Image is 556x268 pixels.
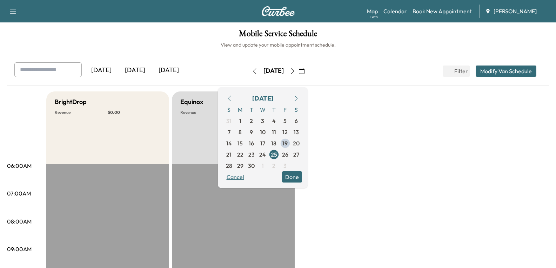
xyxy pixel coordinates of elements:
span: S [291,104,302,115]
span: 3 [261,117,264,125]
span: 2 [272,162,275,170]
p: Revenue [180,110,233,115]
span: 15 [237,139,243,147]
span: 29 [237,162,243,170]
img: Curbee Logo [261,6,295,16]
span: 17 [260,139,265,147]
span: 10 [260,128,266,136]
span: 23 [248,150,255,159]
button: Modify Van Schedule [476,66,536,77]
p: 09:00AM [7,245,32,253]
span: [PERSON_NAME] [494,7,537,15]
p: 07:00AM [7,189,31,198]
a: MapBeta [367,7,378,15]
span: S [223,104,235,115]
div: [DATE] [252,94,273,103]
span: 8 [239,128,242,136]
div: [DATE] [263,67,284,75]
h5: Equinox [180,97,203,107]
div: [DATE] [118,62,152,78]
span: 24 [259,150,266,159]
span: 1 [262,162,264,170]
span: 14 [226,139,232,147]
button: Filter [443,66,470,77]
span: T [268,104,280,115]
span: 11 [272,128,276,136]
span: 30 [248,162,255,170]
span: 31 [226,117,232,125]
span: 13 [294,128,299,136]
span: 2 [250,117,253,125]
span: 3 [283,162,287,170]
span: 26 [282,150,288,159]
p: Revenue [55,110,108,115]
div: [DATE] [152,62,186,78]
span: 6 [295,117,298,125]
span: 9 [250,128,253,136]
span: Filter [454,67,467,75]
button: Done [282,171,302,183]
a: Calendar [383,7,407,15]
span: 21 [226,150,232,159]
div: Beta [370,14,378,20]
span: W [257,104,268,115]
p: 06:00AM [7,162,32,170]
span: 28 [226,162,232,170]
span: F [280,104,291,115]
span: 27 [293,150,299,159]
span: 4 [272,117,276,125]
span: M [235,104,246,115]
span: 20 [293,139,300,147]
div: [DATE] [85,62,118,78]
span: 7 [228,128,230,136]
span: 1 [239,117,241,125]
h6: View and update your mobile appointment schedule. [7,41,549,48]
p: $ 0.00 [108,110,161,115]
a: Book New Appointment [413,7,472,15]
span: T [246,104,257,115]
h1: Mobile Service Schedule [7,29,549,41]
span: 12 [282,128,288,136]
span: 25 [271,150,277,159]
span: 19 [282,139,288,147]
button: Cancel [223,171,247,183]
span: 5 [283,117,287,125]
span: 22 [237,150,243,159]
span: 18 [271,139,276,147]
h5: BrightDrop [55,97,87,107]
p: 08:00AM [7,217,32,226]
span: 16 [249,139,254,147]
